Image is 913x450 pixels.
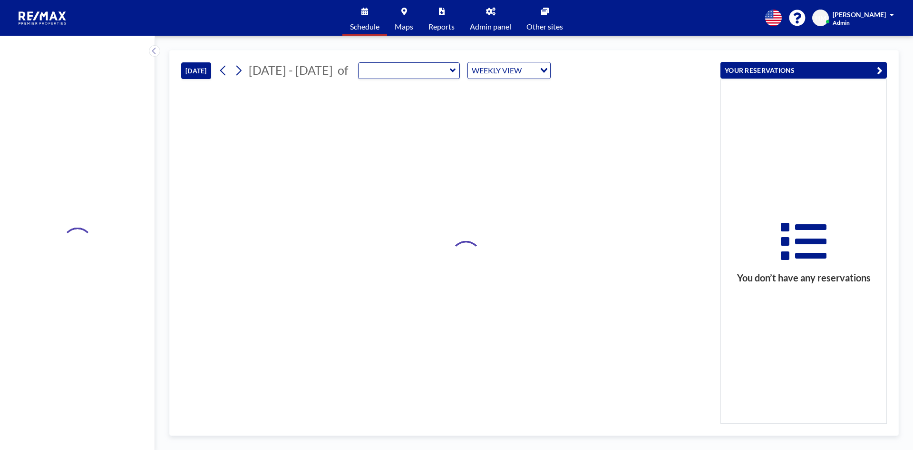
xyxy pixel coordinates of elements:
img: organization-logo [15,9,70,28]
button: YOUR RESERVATIONS [720,62,887,79]
span: Other sites [526,23,563,30]
span: Admin panel [470,23,511,30]
span: [PERSON_NAME] [833,10,886,19]
span: WEEKLY VIEW [470,64,524,77]
div: Search for option [468,62,550,79]
input: Search for option [524,64,534,77]
h3: You don’t have any reservations [721,272,886,284]
span: Reports [428,23,455,30]
span: Admin [833,19,850,26]
span: of [338,63,348,78]
span: Schedule [350,23,379,30]
button: [DATE] [181,62,211,79]
span: HM [815,14,826,22]
span: Maps [395,23,413,30]
span: [DATE] - [DATE] [249,63,333,77]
